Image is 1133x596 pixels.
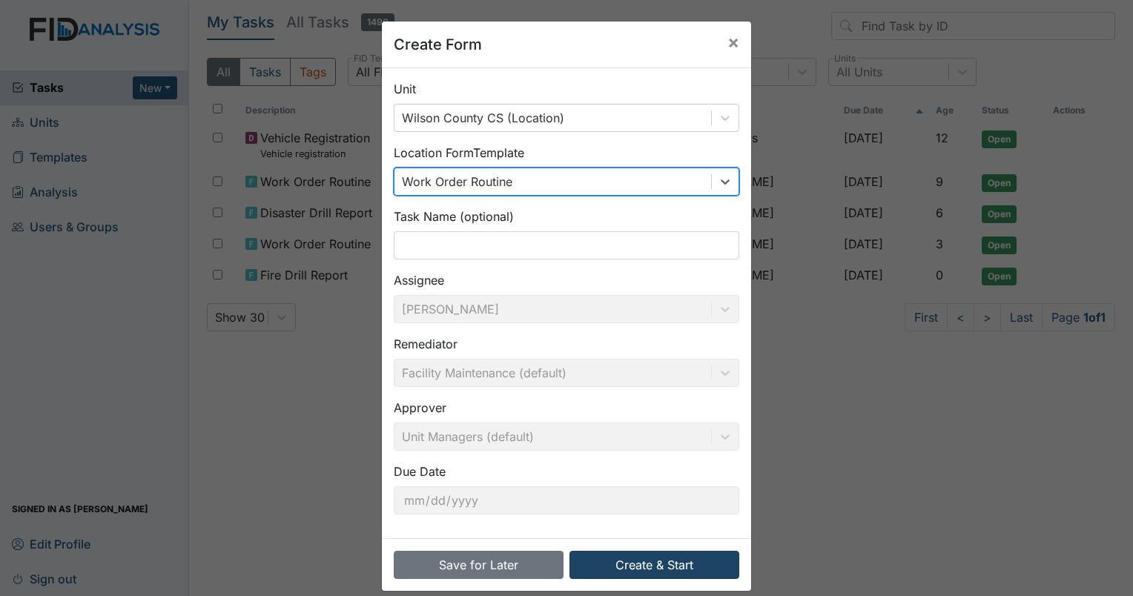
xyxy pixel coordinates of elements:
label: Remediator [394,335,458,353]
label: Unit [394,80,416,98]
div: Work Order Routine [402,173,512,191]
h5: Create Form [394,33,482,56]
button: Create & Start [569,551,739,579]
label: Due Date [394,463,446,480]
button: Close [716,21,751,63]
label: Location Form Template [394,144,524,162]
label: Task Name (optional) [394,208,514,225]
label: Approver [394,399,446,417]
div: Wilson County CS (Location) [402,109,564,127]
button: Save for Later [394,551,564,579]
label: Assignee [394,271,444,289]
span: × [727,31,739,53]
